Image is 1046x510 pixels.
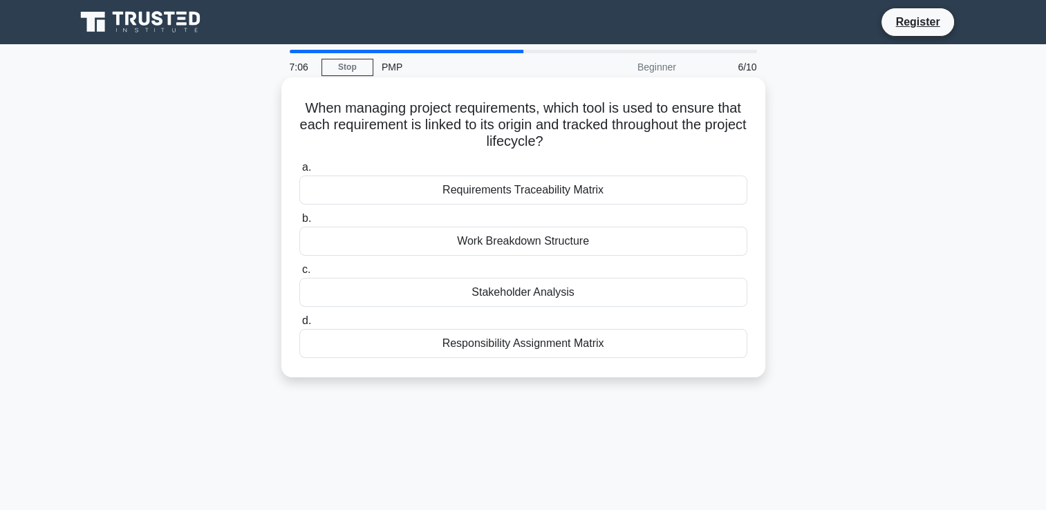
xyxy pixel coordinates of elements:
[299,176,747,205] div: Requirements Traceability Matrix
[373,53,563,81] div: PMP
[321,59,373,76] a: Stop
[299,278,747,307] div: Stakeholder Analysis
[299,227,747,256] div: Work Breakdown Structure
[302,314,311,326] span: d.
[298,100,749,151] h5: When managing project requirements, which tool is used to ensure that each requirement is linked ...
[281,53,321,81] div: 7:06
[299,329,747,358] div: Responsibility Assignment Matrix
[302,263,310,275] span: c.
[302,212,311,224] span: b.
[302,161,311,173] span: a.
[887,13,948,30] a: Register
[563,53,684,81] div: Beginner
[684,53,765,81] div: 6/10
